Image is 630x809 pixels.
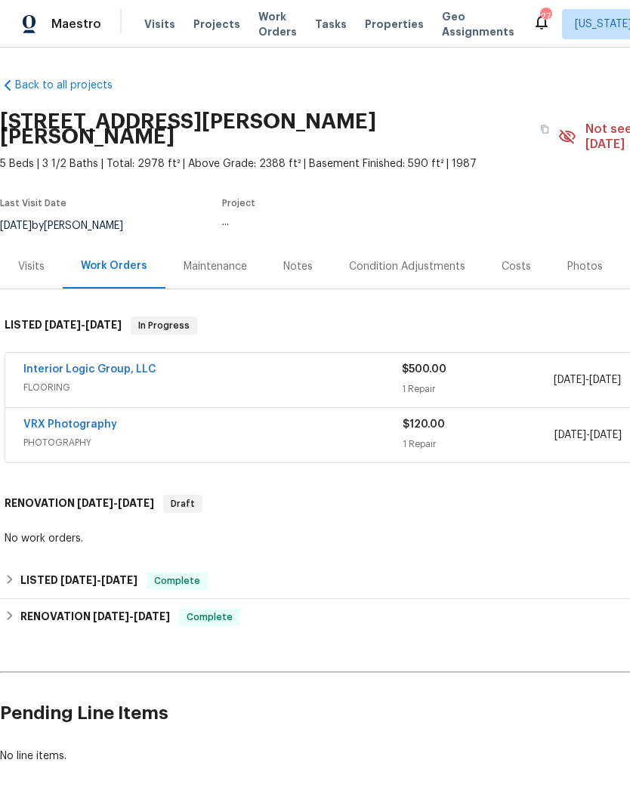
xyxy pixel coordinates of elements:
[93,611,170,622] span: -
[403,419,445,430] span: $120.00
[134,611,170,622] span: [DATE]
[589,375,621,385] span: [DATE]
[315,19,347,29] span: Tasks
[590,430,622,440] span: [DATE]
[101,575,137,585] span: [DATE]
[181,610,239,625] span: Complete
[144,17,175,32] span: Visits
[60,575,97,585] span: [DATE]
[118,498,154,508] span: [DATE]
[222,217,512,227] div: ...
[5,316,122,335] h6: LISTED
[5,495,154,513] h6: RENOVATION
[193,17,240,32] span: Projects
[531,116,558,143] button: Copy Address
[23,419,117,430] a: VRX Photography
[45,320,122,330] span: -
[23,435,403,450] span: PHOTOGRAPHY
[148,573,206,588] span: Complete
[554,372,621,388] span: -
[222,199,255,208] span: Project
[45,320,81,330] span: [DATE]
[20,608,170,626] h6: RENOVATION
[23,380,402,395] span: FLOORING
[20,572,137,590] h6: LISTED
[283,259,313,274] div: Notes
[502,259,531,274] div: Costs
[93,611,129,622] span: [DATE]
[51,17,101,32] span: Maestro
[567,259,603,274] div: Photos
[77,498,113,508] span: [DATE]
[184,259,247,274] div: Maintenance
[77,498,154,508] span: -
[442,9,514,39] span: Geo Assignments
[554,375,585,385] span: [DATE]
[165,496,201,511] span: Draft
[403,437,554,452] div: 1 Repair
[81,258,147,273] div: Work Orders
[23,364,156,375] a: Interior Logic Group, LLC
[18,259,45,274] div: Visits
[132,318,196,333] span: In Progress
[85,320,122,330] span: [DATE]
[258,9,297,39] span: Work Orders
[554,428,622,443] span: -
[60,575,137,585] span: -
[402,381,553,397] div: 1 Repair
[365,17,424,32] span: Properties
[402,364,446,375] span: $500.00
[554,430,586,440] span: [DATE]
[540,9,551,24] div: 27
[349,259,465,274] div: Condition Adjustments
